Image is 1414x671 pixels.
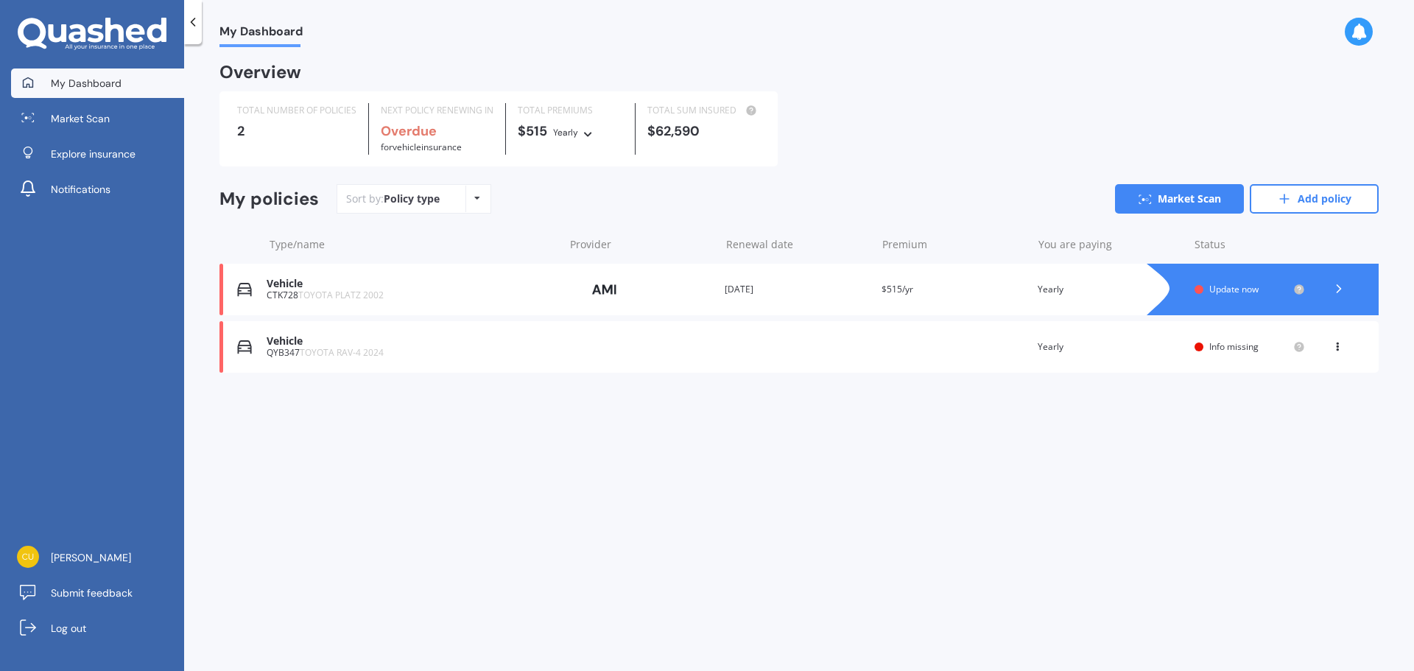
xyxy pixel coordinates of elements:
span: $515/yr [882,283,913,295]
div: Sort by: [346,192,440,206]
span: Market Scan [51,111,110,126]
div: CTK728 [267,290,556,301]
div: 2 [237,124,356,138]
div: TOTAL SUM INSURED [647,103,760,118]
img: AMI [568,275,641,303]
a: Market Scan [11,104,184,133]
span: Notifications [51,182,110,197]
div: Provider [570,237,714,252]
span: [PERSON_NAME] [51,550,131,565]
div: $62,590 [647,124,760,138]
img: Vehicle [237,282,252,297]
a: [PERSON_NAME] [11,543,184,572]
span: My Dashboard [51,76,122,91]
a: My Dashboard [11,68,184,98]
span: Info missing [1209,340,1259,353]
div: TOTAL PREMIUMS [518,103,623,118]
div: Type/name [270,237,558,252]
img: ad7683a518fe8187bb50d54e7e4e5a88 [17,546,39,568]
div: Renewal date [726,237,870,252]
div: My policies [219,189,319,210]
div: Yearly [1038,340,1183,354]
div: Premium [882,237,1027,252]
span: TOYOTA RAV-4 2024 [300,346,384,359]
span: Log out [51,621,86,636]
span: My Dashboard [219,24,303,44]
a: Notifications [11,175,184,204]
span: for Vehicle insurance [381,141,462,153]
div: Yearly [553,125,578,140]
a: Submit feedback [11,578,184,608]
img: Vehicle [237,340,252,354]
div: Vehicle [267,278,556,290]
a: Market Scan [1115,184,1244,214]
span: TOYOTA PLATZ 2002 [298,289,384,301]
div: TOTAL NUMBER OF POLICIES [237,103,356,118]
div: You are paying [1038,237,1183,252]
a: Explore insurance [11,139,184,169]
a: Log out [11,614,184,643]
a: Add policy [1250,184,1379,214]
div: Vehicle [267,335,556,348]
div: NEXT POLICY RENEWING IN [381,103,493,118]
span: Submit feedback [51,586,133,600]
span: Explore insurance [51,147,136,161]
div: $515 [518,124,623,140]
div: Yearly [1038,282,1183,297]
span: Update now [1209,283,1259,295]
div: Status [1195,237,1305,252]
div: [DATE] [725,282,870,297]
div: Overview [219,65,301,80]
div: QYB347 [267,348,556,358]
div: Policy type [384,192,440,206]
b: Overdue [381,122,437,140]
